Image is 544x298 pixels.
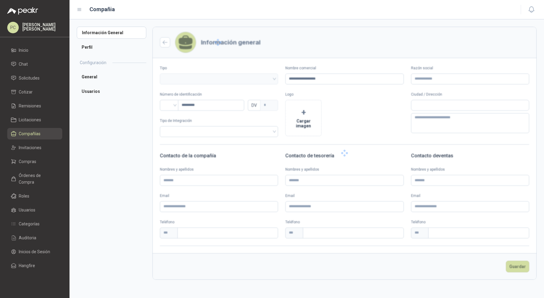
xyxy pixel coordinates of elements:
a: Perfil [77,41,146,53]
a: Inicio [7,44,62,56]
a: Licitaciones [7,114,62,126]
p: [PERSON_NAME] [PERSON_NAME] [22,23,62,31]
a: Inicios de Sesión [7,246,62,257]
a: Invitaciones [7,142,62,153]
span: Remisiones [19,103,41,109]
span: Licitaciones [19,116,41,123]
a: General [77,71,146,83]
a: Órdenes de Compra [7,170,62,188]
span: Invitaciones [19,144,41,151]
a: Roles [7,190,62,202]
a: Chat [7,58,62,70]
a: Solicitudes [7,72,62,84]
h1: Compañia [89,5,115,14]
span: Compañías [19,130,40,137]
a: Información General [77,27,146,39]
a: Cotizar [7,86,62,98]
a: Compañías [7,128,62,139]
span: Órdenes de Compra [19,172,57,185]
a: Auditoria [7,232,62,244]
a: Categorías [7,218,62,230]
h2: Configuración [80,59,106,66]
span: Chat [19,61,28,67]
span: Usuarios [19,207,35,213]
span: Solicitudes [19,75,40,81]
a: Usuarios [7,204,62,216]
span: Cotizar [19,89,33,95]
div: PC [7,22,19,33]
a: Remisiones [7,100,62,112]
span: Inicios de Sesión [19,248,50,255]
span: Categorías [19,221,40,227]
a: Usuarios [77,85,146,97]
span: Roles [19,193,29,199]
img: Logo peakr [7,7,38,15]
a: Compras [7,156,62,167]
span: Compras [19,158,36,165]
a: Hangfire [7,260,62,271]
span: Auditoria [19,234,36,241]
span: Inicio [19,47,28,54]
span: Hangfire [19,262,35,269]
